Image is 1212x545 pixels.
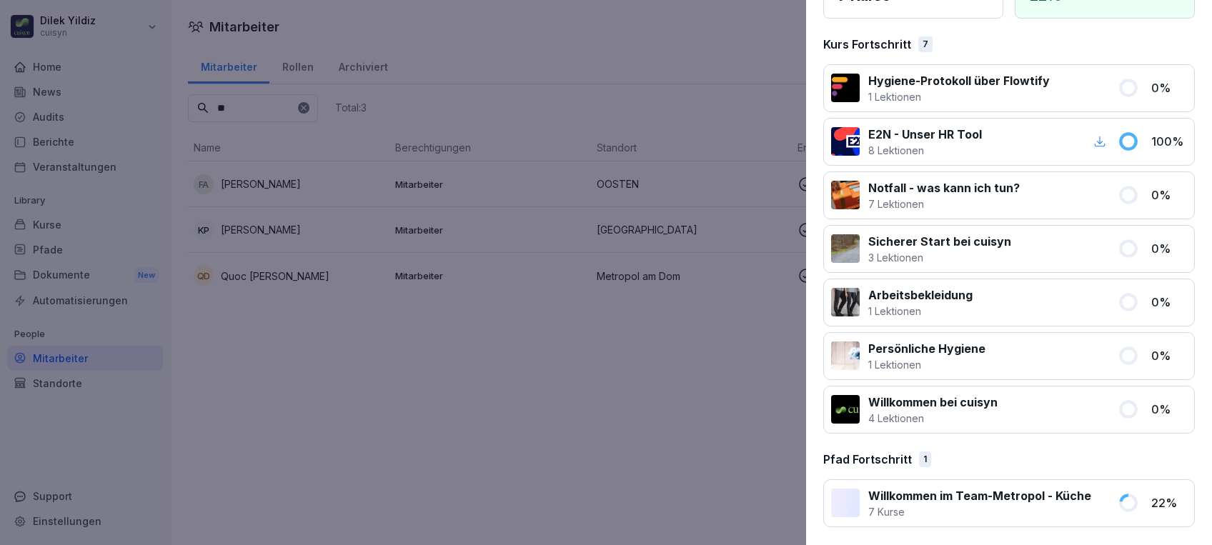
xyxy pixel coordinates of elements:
[868,196,1020,211] p: 7 Lektionen
[868,504,1091,519] p: 7 Kurse
[1151,401,1187,418] p: 0 %
[868,394,998,411] p: Willkommen bei cuisyn
[868,340,985,357] p: Persönliche Hygiene
[868,411,998,426] p: 4 Lektionen
[868,89,1050,104] p: 1 Lektionen
[1151,186,1187,204] p: 0 %
[868,179,1020,196] p: Notfall - was kann ich tun?
[1151,79,1187,96] p: 0 %
[868,143,982,158] p: 8 Lektionen
[919,451,931,467] div: 1
[868,286,973,304] p: Arbeitsbekleidung
[1151,494,1187,511] p: 22 %
[868,357,985,372] p: 1 Lektionen
[823,36,911,53] p: Kurs Fortschritt
[868,487,1091,504] p: Willkommen im Team-Metropol - Küche
[868,304,973,319] p: 1 Lektionen
[1151,294,1187,311] p: 0 %
[868,233,1011,250] p: Sicherer Start bei cuisyn
[868,126,982,143] p: E2N - Unser HR Tool
[1151,133,1187,150] p: 100 %
[868,250,1011,265] p: 3 Lektionen
[1151,240,1187,257] p: 0 %
[1151,347,1187,364] p: 0 %
[868,72,1050,89] p: Hygiene-Protokoll über Flowtify
[823,451,912,468] p: Pfad Fortschritt
[918,36,933,52] div: 7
